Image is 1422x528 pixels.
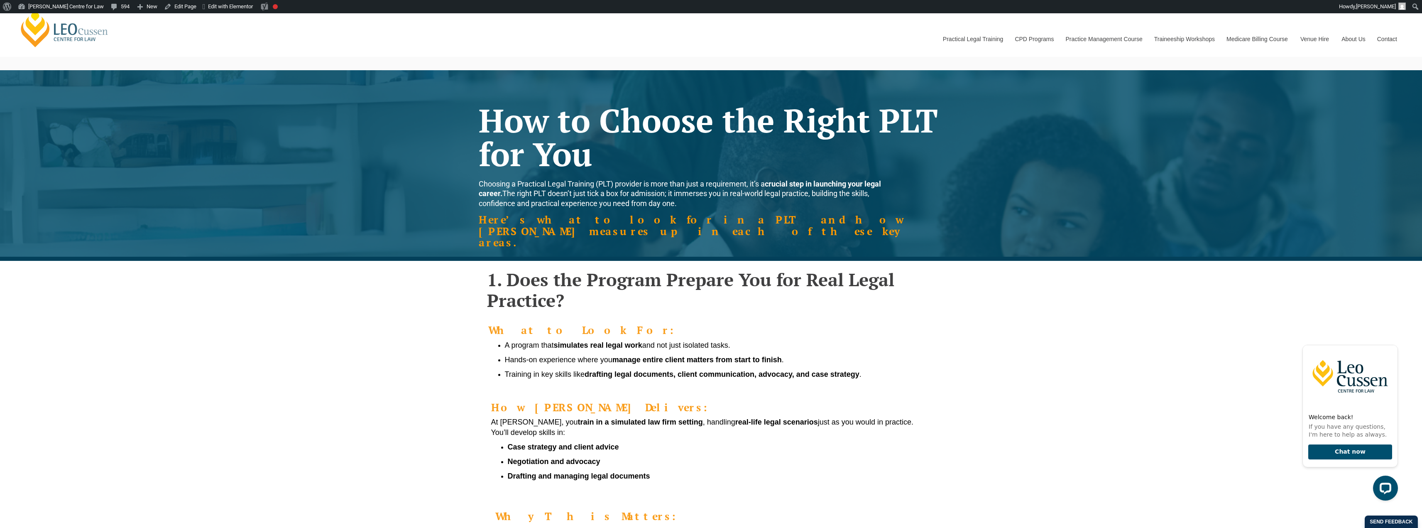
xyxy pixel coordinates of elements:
[578,418,703,426] b: train in a simulated law firm setting
[479,179,881,198] b: crucial step in launching your legal career.
[1060,21,1148,57] a: Practice Management Course
[273,4,278,9] div: Focus keyphrase not set
[1296,330,1401,507] iframe: LiveChat chat widget
[208,3,253,10] span: Edit with Elementor
[782,356,784,364] span: .
[1008,21,1059,57] a: CPD Programs
[495,509,689,523] b: Why This Matters:
[491,400,720,414] span: How [PERSON_NAME] Delivers:
[585,370,859,378] b: drafting legal documents, client communication, advocacy, and case strategy
[487,269,935,311] h2: 1. Does the Program Prepare You for Real Legal Practice?
[479,179,765,188] span: Choosing a Practical Legal Training (PLT) provider is more than just a requirement, it’s a
[19,9,110,48] a: [PERSON_NAME] Centre for Law
[505,370,862,378] span: Training in key skills like .
[479,179,881,208] span: The right PLT doesn’t just tick a box for admission; it immerses you in real-world legal practice...
[488,323,687,337] b: What to Look For:
[508,443,619,451] b: Case strategy and client advice
[491,418,913,437] span: just as you would in practice. You’ll develop skills in:
[1220,21,1294,57] a: Medicare Billing Course
[612,356,782,364] b: manage entire client matters from start to finish
[491,418,578,426] span: At [PERSON_NAME], you
[505,356,612,364] span: Hands-on experience where you
[508,457,600,466] b: Negotiation and advocacy
[642,341,730,349] span: and not just isolated tasks.
[1148,21,1220,57] a: Traineeship Workshops
[1294,21,1335,57] a: Venue Hire
[703,418,735,426] span: , handling
[1356,3,1396,10] span: [PERSON_NAME]
[508,472,650,480] b: Drafting and managing legal documents
[479,213,903,249] strong: Here’s what to look for in a PLT and how [PERSON_NAME] measures up in each of these key areas.
[505,341,554,349] span: A program that
[735,418,818,426] b: real-life legal scenarios
[937,21,1009,57] a: Practical Legal Training
[479,103,944,171] h1: How to Choose the Right PLT for You
[554,341,642,349] b: simulates real legal work
[1335,21,1371,57] a: About Us
[1371,21,1403,57] a: Contact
